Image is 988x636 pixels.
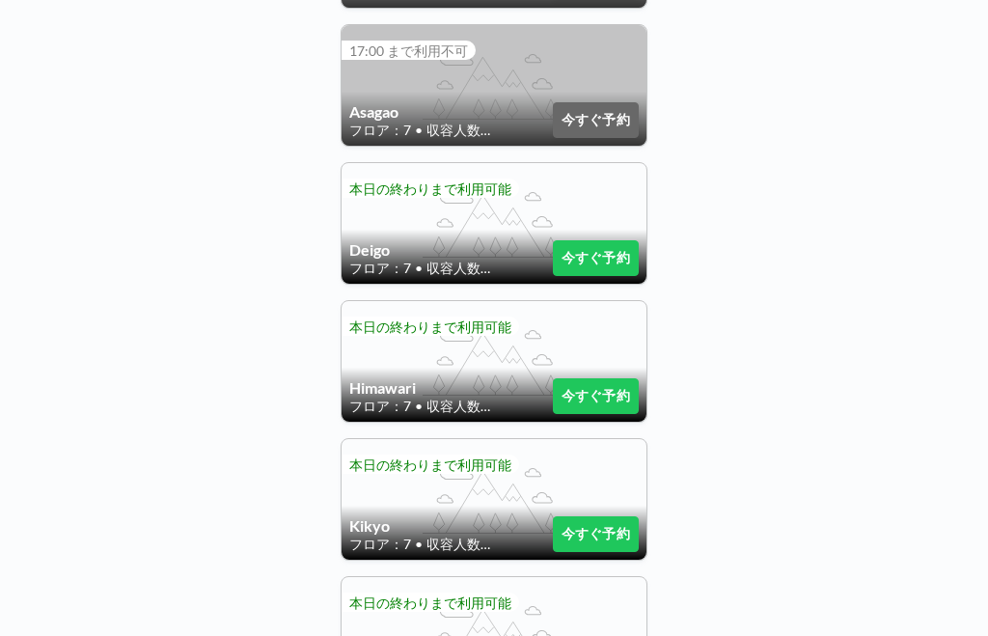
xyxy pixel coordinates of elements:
[415,398,423,415] span: •
[553,378,639,414] button: 今すぐ予約
[426,260,499,277] span: 収容人数：1
[415,122,423,139] span: •
[415,260,423,277] span: •
[349,536,411,553] span: フロア：7
[553,102,639,138] button: 今すぐ予約
[349,516,553,536] h4: Kikyo
[349,102,553,122] h4: Asagao
[349,398,411,415] span: フロア：7
[349,240,553,260] h4: Deigo
[553,240,639,276] button: 今すぐ予約
[553,516,639,552] button: 今すぐ予約
[349,260,411,277] span: フロア：7
[426,398,499,415] span: 収容人数：1
[349,595,511,611] span: 本日の終わりまで利用可能
[349,42,468,59] span: 17:00 まで利用不可
[349,378,553,398] h4: Himawari
[426,536,499,553] span: 収容人数：1
[349,122,411,139] span: フロア：7
[415,536,423,553] span: •
[349,456,511,473] span: 本日の終わりまで利用可能
[426,122,499,139] span: 収容人数：1
[349,318,511,335] span: 本日の終わりまで利用可能
[349,180,511,197] span: 本日の終わりまで利用可能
